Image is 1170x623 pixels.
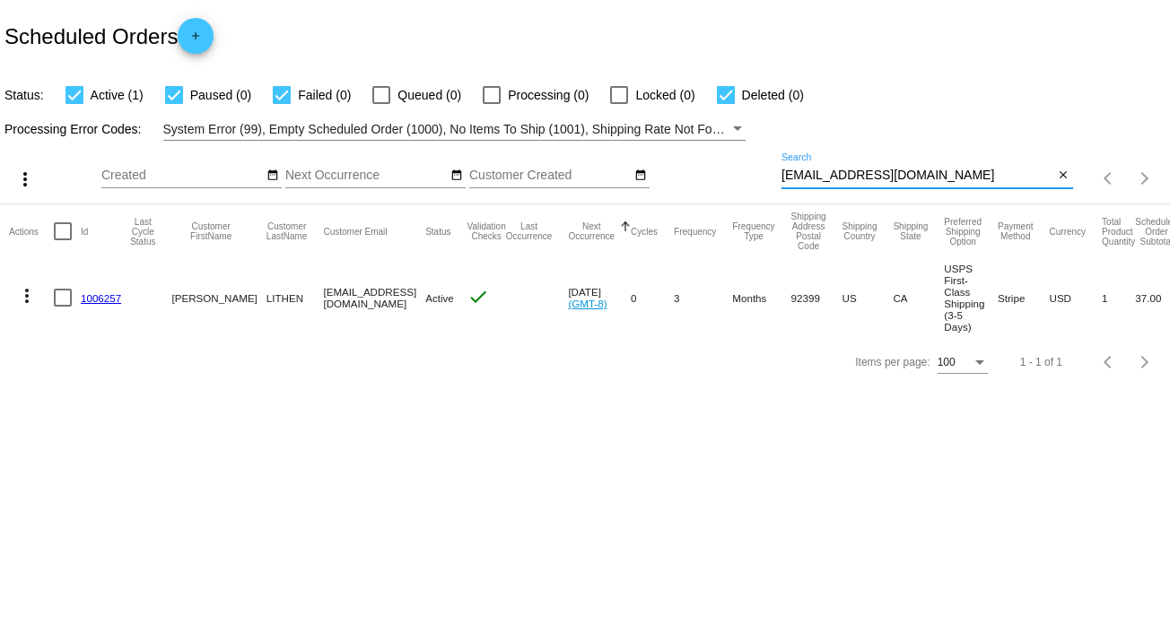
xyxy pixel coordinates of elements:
[397,84,461,106] span: Queued (0)
[998,221,1033,241] button: Change sorting for PaymentMethod.Type
[1050,226,1087,237] button: Change sorting for CurrencyIso
[944,258,998,337] mat-cell: USPS First-Class Shipping (3-5 Days)
[171,221,249,241] button: Change sorting for CustomerFirstName
[1020,356,1062,368] div: 1 - 1 of 1
[1091,344,1127,380] button: Previous page
[791,258,843,337] mat-cell: 92399
[781,169,1054,183] input: Search
[130,217,155,247] button: Change sorting for LastProcessingCycleId
[450,169,463,183] mat-icon: date_range
[4,88,44,102] span: Status:
[14,169,36,190] mat-icon: more_vert
[1102,204,1135,258] mat-header-cell: Total Product Quantity
[16,285,38,307] mat-icon: more_vert
[425,292,454,304] span: Active
[323,258,425,337] mat-cell: [EMAIL_ADDRESS][DOMAIN_NAME]
[9,204,54,258] mat-header-cell: Actions
[4,122,142,136] span: Processing Error Codes:
[323,226,387,237] button: Change sorting for CustomerEmail
[506,221,553,241] button: Change sorting for LastOccurrenceUtc
[893,258,944,337] mat-cell: CA
[1091,160,1127,196] button: Previous page
[266,258,324,337] mat-cell: LITHEN
[467,204,506,258] mat-header-cell: Validation Checks
[81,292,121,304] a: 1006257
[893,221,928,241] button: Change sorting for ShippingState
[81,226,88,237] button: Change sorting for Id
[1102,258,1135,337] mat-cell: 1
[4,18,214,54] h2: Scheduled Orders
[266,169,279,183] mat-icon: date_range
[1127,344,1163,380] button: Next page
[843,258,894,337] mat-cell: US
[568,221,615,241] button: Change sorting for NextOccurrenceUtc
[938,357,988,369] mat-select: Items per page:
[266,221,308,241] button: Change sorting for CustomerLastName
[674,226,716,237] button: Change sorting for Frequency
[1054,167,1073,186] button: Clear
[185,30,206,51] mat-icon: add
[732,221,774,241] button: Change sorting for FrequencyType
[944,217,982,247] button: Change sorting for PreferredShippingOption
[998,258,1049,337] mat-cell: Stripe
[298,84,351,106] span: Failed (0)
[1050,258,1103,337] mat-cell: USD
[285,169,447,183] input: Next Occurrence
[101,169,263,183] input: Created
[568,298,607,309] a: (GMT-8)
[791,212,826,251] button: Change sorting for ShippingPostcode
[508,84,589,106] span: Processing (0)
[568,258,631,337] mat-cell: [DATE]
[467,286,489,307] mat-icon: check
[1127,160,1163,196] button: Next page
[843,221,877,241] button: Change sorting for ShippingCountry
[1057,169,1070,183] mat-icon: close
[163,118,747,141] mat-select: Filter by Processing Error Codes
[631,226,658,237] button: Change sorting for Cycles
[634,169,647,183] mat-icon: date_range
[190,84,251,106] span: Paused (0)
[855,356,930,368] div: Items per page:
[91,84,144,106] span: Active (1)
[938,356,956,368] span: 100
[469,169,631,183] input: Customer Created
[631,258,674,337] mat-cell: 0
[742,84,804,106] span: Deleted (0)
[171,258,266,337] mat-cell: [PERSON_NAME]
[425,226,450,237] button: Change sorting for Status
[674,258,732,337] mat-cell: 3
[635,84,694,106] span: Locked (0)
[732,258,790,337] mat-cell: Months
